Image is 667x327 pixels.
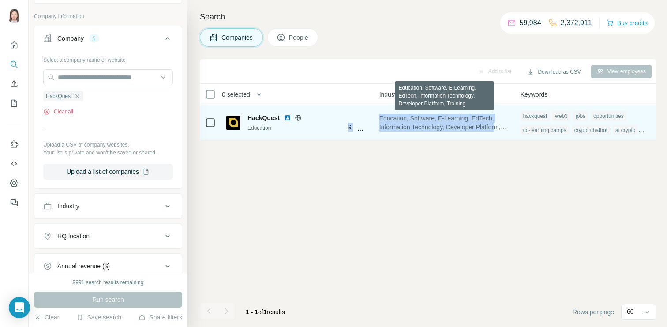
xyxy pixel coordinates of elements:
[552,111,570,121] div: web3
[7,9,21,23] img: Avatar
[521,125,569,135] div: co-learning camps
[57,202,79,210] div: Industry
[246,308,258,316] span: 1 - 1
[89,34,99,42] div: 1
[561,18,592,28] p: 2,372,911
[7,195,21,210] button: Feedback
[139,313,182,322] button: Share filters
[57,262,110,271] div: Annual revenue ($)
[222,90,250,99] span: 0 selected
[607,17,648,29] button: Buy credits
[9,297,30,318] div: Open Intercom Messenger
[34,195,182,217] button: Industry
[34,226,182,247] button: HQ location
[7,175,21,191] button: Dashboard
[34,28,182,53] button: Company1
[57,232,90,241] div: HQ location
[7,95,21,111] button: My lists
[573,308,614,316] span: Rows per page
[221,33,254,42] span: Companies
[34,256,182,277] button: Annual revenue ($)
[520,18,541,28] p: 59,984
[43,108,73,116] button: Clear all
[73,278,144,286] div: 9991 search results remaining
[263,308,267,316] span: 1
[7,37,21,53] button: Quick start
[43,141,173,149] p: Upload a CSV of company websites.
[379,114,510,132] span: Education, Software, E-Learning, EdTech, Information Technology, Developer Platform, Training
[379,90,401,99] span: Industry
[43,149,173,157] p: Your list is private and won't be saved or shared.
[521,65,587,79] button: Download as CSV
[572,125,610,135] div: crypto chatbot
[57,34,84,43] div: Company
[521,111,550,121] div: hackquest
[226,116,240,130] img: Logo of HackQuest
[7,76,21,92] button: Enrich CSV
[573,111,588,121] div: jobs
[43,164,173,180] button: Upload a list of companies
[7,56,21,72] button: Search
[591,111,626,121] div: opportunities
[284,114,291,121] img: LinkedIn logo
[247,124,343,132] div: Education
[34,12,182,20] p: Company information
[7,156,21,172] button: Use Surfe API
[76,313,121,322] button: Save search
[258,308,263,316] span: of
[627,307,634,316] p: 60
[7,136,21,152] button: Use Surfe on LinkedIn
[613,125,638,135] div: ai crypto
[43,53,173,64] div: Select a company name or website
[246,308,285,316] span: results
[200,11,656,23] h4: Search
[46,92,72,100] span: HackQuest
[247,113,280,122] span: HackQuest
[34,313,59,322] button: Clear
[521,90,547,99] span: Keywords
[289,33,309,42] span: People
